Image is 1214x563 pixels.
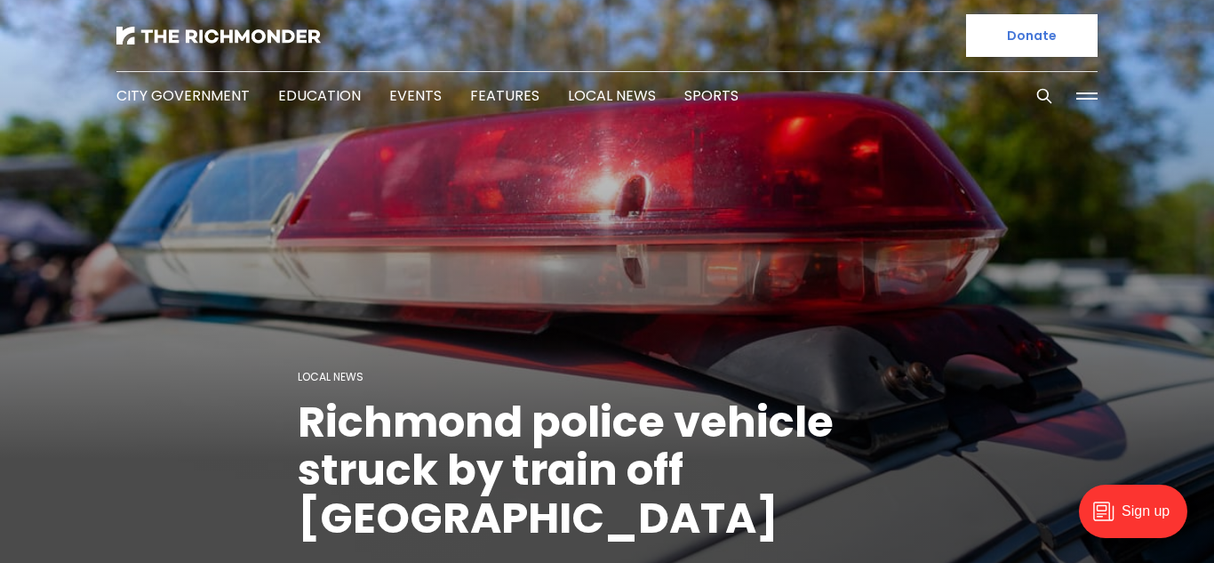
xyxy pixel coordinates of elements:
[298,398,916,543] h1: Richmond police vehicle struck by train off [GEOGRAPHIC_DATA]
[684,85,739,106] a: Sports
[1031,83,1058,109] button: Search this site
[116,85,250,106] a: City Government
[470,85,539,106] a: Features
[278,85,361,106] a: Education
[298,369,363,384] a: Local News
[116,27,321,44] img: The Richmonder
[389,85,442,106] a: Events
[568,85,656,106] a: Local News
[966,14,1098,57] a: Donate
[1064,476,1214,563] iframe: portal-trigger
